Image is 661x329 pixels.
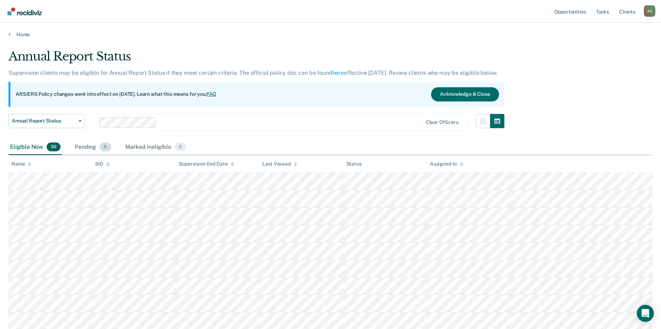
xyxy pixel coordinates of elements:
a: FAQ [207,91,217,97]
button: Annual Report Status [9,114,85,128]
span: 6 [100,142,111,152]
div: Annual Report Status [9,49,504,69]
div: Name [11,161,31,167]
div: Status [346,161,362,167]
span: Annual Report Status [12,118,76,124]
span: 0 [175,142,186,152]
div: A S [644,5,655,17]
div: Eligible Now30 [9,140,62,155]
button: Profile dropdown button [644,5,655,17]
div: Marked Ineligible0 [124,140,187,155]
p: Supervision clients may be eligible for Annual Report Status if they meet certain criteria. The o... [9,69,497,76]
div: Assigned to [430,161,463,167]
p: ARS/ERS Policy changes went into effect on [DATE]. Learn what this means for you: [16,91,216,98]
div: Supervision End Date [179,161,234,167]
a: Home [9,31,652,38]
span: 30 [47,142,61,152]
a: here [332,69,344,76]
div: Last Viewed [262,161,297,167]
button: Acknowledge & Close [431,87,499,101]
img: Recidiviz [7,7,42,15]
div: Pending6 [73,140,112,155]
div: SID [95,161,110,167]
div: Open Intercom Messenger [637,305,654,322]
div: Clear officers [426,119,458,125]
